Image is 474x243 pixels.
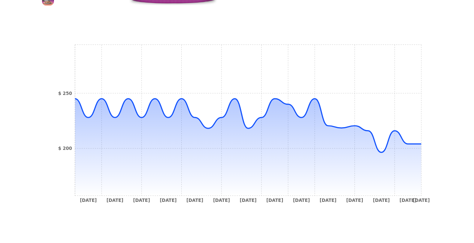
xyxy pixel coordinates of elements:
tspan: [DATE] [160,197,176,203]
tspan: [DATE] [413,197,430,203]
tspan: $ 200 [58,146,72,151]
tspan: [DATE] [106,197,123,203]
tspan: [DATE] [186,197,203,203]
tspan: [DATE] [320,197,336,203]
tspan: [DATE] [346,197,363,203]
tspan: [DATE] [240,197,257,203]
tspan: $ 250 [58,90,72,96]
tspan: [DATE] [213,197,230,203]
tspan: [DATE] [373,197,390,203]
tspan: [DATE] [133,197,150,203]
tspan: [DATE] [293,197,310,203]
tspan: [DATE] [80,197,97,203]
tspan: [DATE] [399,197,416,203]
tspan: [DATE] [266,197,283,203]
